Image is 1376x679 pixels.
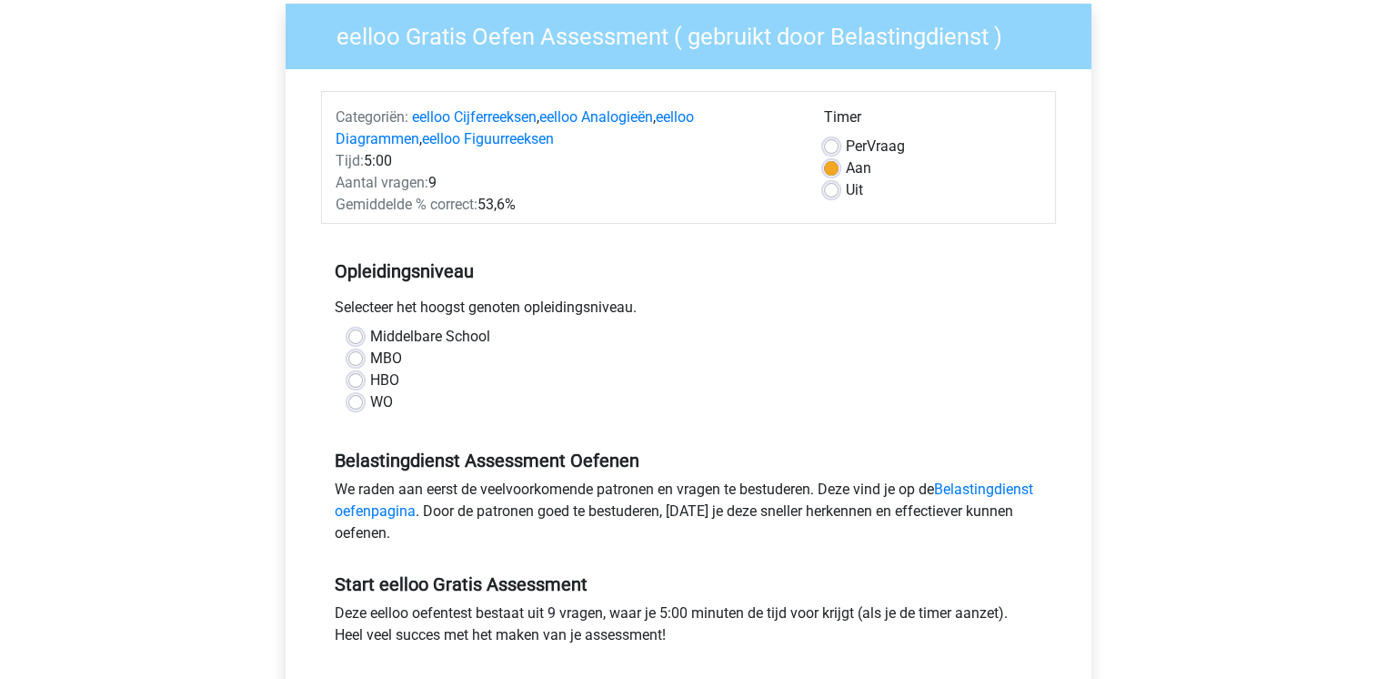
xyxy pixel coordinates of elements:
[846,136,905,157] label: Vraag
[322,172,810,194] div: 9
[321,297,1056,326] div: Selecteer het hoogst genoten opleidingsniveau.
[336,196,477,213] span: Gemiddelde % correct:
[370,391,393,413] label: WO
[315,15,1078,51] h3: eelloo Gratis Oefen Assessment ( gebruikt door Belastingdienst )
[370,348,402,370] label: MBO
[335,573,1042,595] h5: Start eelloo Gratis Assessment
[539,108,653,126] a: eelloo Analogieën
[846,157,871,179] label: Aan
[322,150,810,172] div: 5:00
[321,603,1056,654] div: Deze eelloo oefentest bestaat uit 9 vragen, waar je 5:00 minuten de tijd voor krijgt (als je de t...
[336,108,408,126] span: Categoriën:
[846,179,863,201] label: Uit
[412,108,537,126] a: eelloo Cijferreeksen
[370,326,490,348] label: Middelbare School
[322,106,810,150] div: , , ,
[824,106,1041,136] div: Timer
[336,174,428,191] span: Aantal vragen:
[335,450,1042,471] h5: Belastingdienst Assessment Oefenen
[846,137,867,155] span: Per
[322,194,810,216] div: 53,6%
[321,479,1056,552] div: We raden aan eerst de veelvoorkomende patronen en vragen te bestuderen. Deze vind je op de . Door...
[336,152,364,169] span: Tijd:
[370,370,399,391] label: HBO
[422,130,554,147] a: eelloo Figuurreeksen
[335,253,1042,289] h5: Opleidingsniveau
